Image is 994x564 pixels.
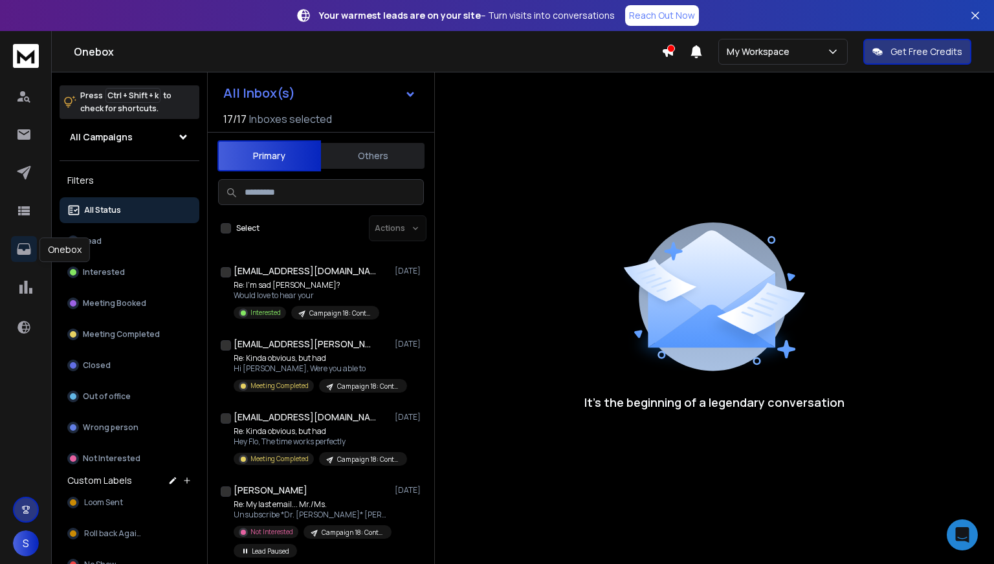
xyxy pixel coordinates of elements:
[60,228,199,254] button: Lead
[74,44,661,60] h1: Onebox
[395,412,424,422] p: [DATE]
[60,259,199,285] button: Interested
[217,140,321,171] button: Primary
[83,298,146,309] p: Meeting Booked
[60,124,199,150] button: All Campaigns
[727,45,795,58] p: My Workspace
[890,45,962,58] p: Get Free Credits
[250,527,293,537] p: Not Interested
[83,391,131,402] p: Out of office
[84,205,121,215] p: All Status
[60,171,199,190] h3: Filters
[863,39,971,65] button: Get Free Credits
[629,9,695,22] p: Reach Out Now
[60,490,199,515] button: Loom Sent
[13,44,39,68] img: logo
[105,88,160,103] span: Ctrl + Shift + k
[83,360,111,371] p: Closed
[234,280,379,290] p: Re: I'm sad [PERSON_NAME]?
[223,87,295,100] h1: All Inbox(s)
[319,9,615,22] p: – Turn visits into conversations
[322,528,384,537] p: Campaign 18: Control (February) | 5 Email Sequence
[947,519,978,550] div: Open Intercom Messenger
[249,111,332,127] h3: Inboxes selected
[234,363,389,374] p: Hi [PERSON_NAME], Were you able to
[60,384,199,409] button: Out of office
[13,530,39,556] button: S
[60,352,199,378] button: Closed
[60,521,199,547] button: Roll back Again
[234,499,389,510] p: Re: My last email... Mr./Ms.
[321,142,425,170] button: Others
[60,197,199,223] button: All Status
[223,111,247,127] span: 17 / 17
[584,393,845,411] p: It’s the beginning of a legendary conversation
[337,382,399,391] p: Campaign 18: Control (February) | 5 Email Sequence
[337,455,399,464] p: Campaign 18: Control (February) | 5 Email Sequence
[625,5,699,26] a: Reach Out Now
[60,415,199,440] button: Wrong person
[60,290,199,316] button: Meeting Booked
[83,329,160,340] p: Meeting Completed
[236,223,260,233] label: Select
[84,528,141,539] span: Roll back Again
[250,381,309,391] p: Meeting Completed
[60,446,199,472] button: Not Interested
[39,237,90,262] div: Onebox
[234,411,376,424] h1: [EMAIL_ADDRESS][DOMAIN_NAME]
[80,89,171,115] p: Press to check for shortcuts.
[60,321,199,347] button: Meeting Completed
[83,236,102,246] p: Lead
[234,290,379,301] p: Would love to hear your
[250,454,309,464] p: Meeting Completed
[234,265,376,277] h1: [EMAIL_ADDRESS][DOMAIN_NAME]
[395,266,424,276] p: [DATE]
[395,339,424,349] p: [DATE]
[234,484,307,497] h1: [PERSON_NAME]
[395,485,424,495] p: [DATE]
[250,308,281,318] p: Interested
[319,9,481,21] strong: Your warmest leads are on your site
[213,80,426,106] button: All Inbox(s)
[84,497,123,508] span: Loom Sent
[234,353,389,363] p: Re: Kinda obvious, but had
[67,474,132,487] h3: Custom Labels
[70,131,133,144] h1: All Campaigns
[234,437,389,447] p: Hey Flo, The time works perfectly
[252,547,289,556] p: Lead Paused
[234,510,389,520] p: Unsubscribe *Dr. [PERSON_NAME]* [PERSON_NAME],
[83,267,125,277] p: Interested
[83,422,138,433] p: Wrong person
[309,309,371,318] p: Campaign 18: Control (February) | 5 Email Sequence
[234,338,376,351] h1: [EMAIL_ADDRESS][PERSON_NAME][DOMAIN_NAME]
[83,453,140,464] p: Not Interested
[234,426,389,437] p: Re: Kinda obvious, but had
